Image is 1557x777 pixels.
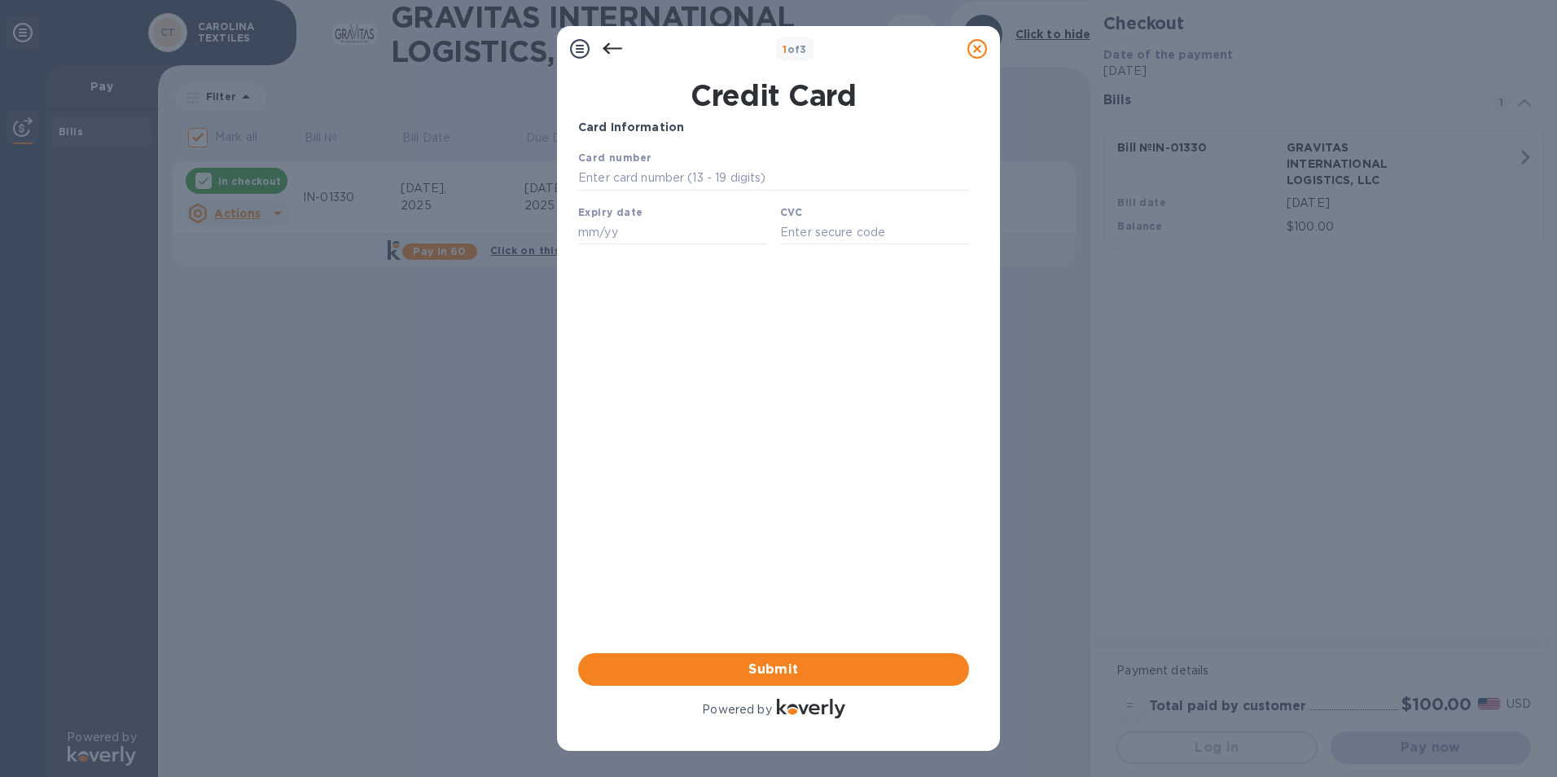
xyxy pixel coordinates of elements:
[578,149,969,249] iframe: Your browser does not support iframes
[702,701,771,718] p: Powered by
[783,43,787,55] span: 1
[578,653,969,686] button: Submit
[572,78,976,112] h1: Credit Card
[777,699,845,718] img: Logo
[783,43,807,55] b: of 3
[578,121,684,134] b: Card Information
[591,660,956,679] span: Submit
